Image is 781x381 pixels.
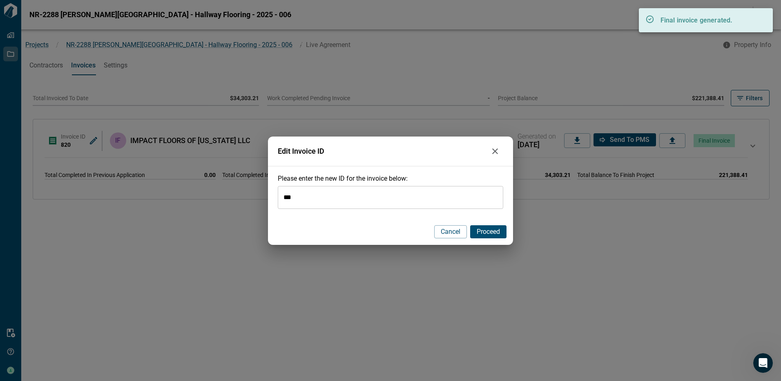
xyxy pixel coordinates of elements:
span: Edit Invoice ID [278,147,487,155]
span: Please enter the new ID for the invoice below: [278,175,408,182]
iframe: Intercom live chat [753,353,773,373]
span: Cancel [441,228,460,236]
p: Final invoice generated. [661,16,759,25]
button: Proceed [470,225,507,238]
button: Cancel [434,225,467,238]
span: Proceed [477,228,500,236]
